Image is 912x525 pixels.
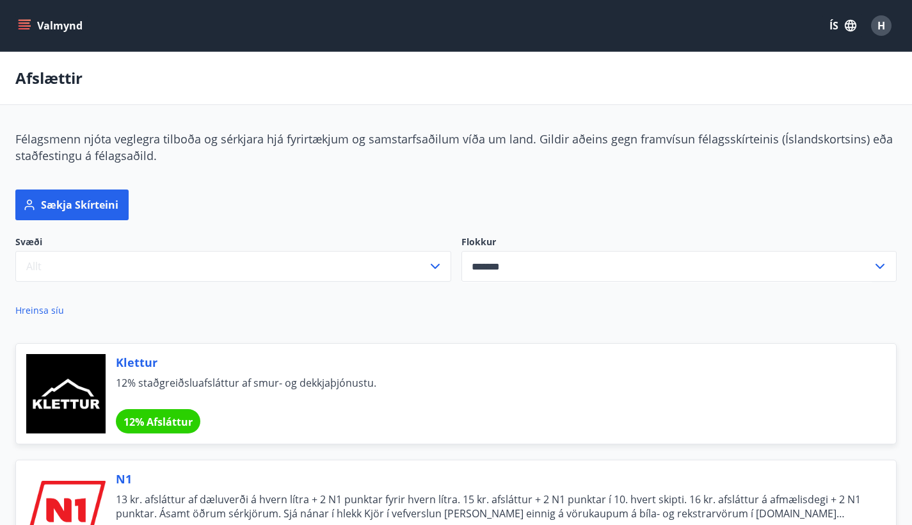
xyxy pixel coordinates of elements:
[124,415,193,429] span: 12% Afsláttur
[15,251,451,282] button: Allt
[877,19,885,33] span: H
[15,236,451,251] span: Svæði
[15,190,129,220] button: Sækja skírteini
[461,236,897,248] label: Flokkur
[15,14,88,37] button: menu
[15,67,83,89] p: Afslættir
[866,10,897,41] button: H
[116,354,865,371] span: Klettur
[26,259,42,273] span: Allt
[116,492,865,521] span: 13 kr. afsláttur af dæluverði á hvern lítra + 2 N1 punktar fyrir hvern lítra. 15 kr. afsláttur + ...
[116,376,865,404] span: 12% staðgreiðsluafsláttur af smur- og dekkjaþjónustu.
[116,471,865,487] span: N1
[822,14,863,37] button: ÍS
[15,131,893,163] span: Félagsmenn njóta veglegra tilboða og sérkjara hjá fyrirtækjum og samstarfsaðilum víða um land. Gi...
[15,304,64,316] a: Hreinsa síu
